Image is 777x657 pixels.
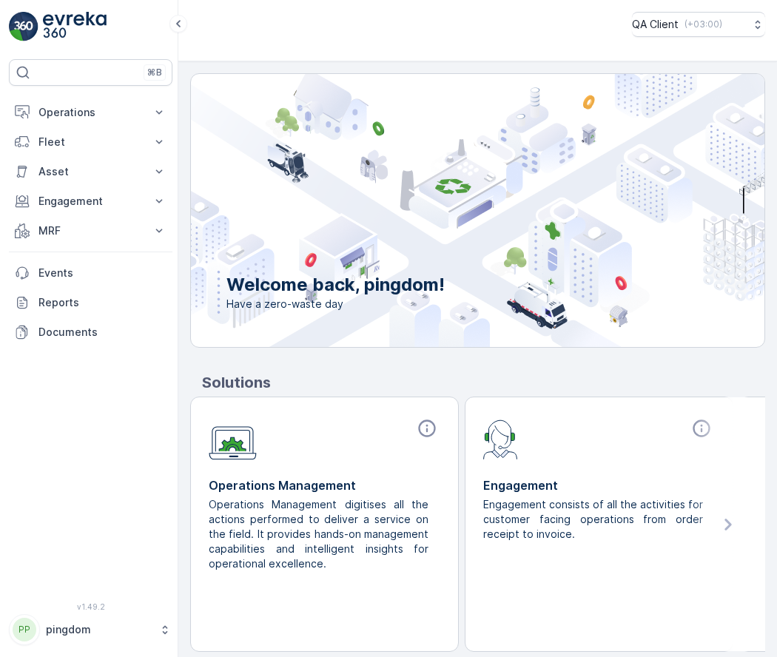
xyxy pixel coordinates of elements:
p: MRF [38,223,143,238]
p: Engagement [483,476,715,494]
span: Have a zero-waste day [226,297,445,311]
a: Events [9,258,172,288]
p: pingdom [46,622,152,637]
img: logo [9,12,38,41]
img: module-icon [483,418,518,459]
img: module-icon [209,418,257,460]
button: Fleet [9,127,172,157]
a: Documents [9,317,172,347]
button: Engagement [9,186,172,216]
button: PPpingdom [9,614,172,645]
span: v 1.49.2 [9,602,172,611]
p: Operations Management digitises all the actions performed to deliver a service on the field. It p... [209,497,428,571]
p: Operations Management [209,476,440,494]
img: logo_light-DOdMpM7g.png [43,12,107,41]
p: ⌘B [147,67,162,78]
button: Operations [9,98,172,127]
a: Reports [9,288,172,317]
p: Engagement [38,194,143,209]
p: Solutions [202,371,765,394]
p: Welcome back, pingdom! [226,273,445,297]
p: QA Client [632,17,679,32]
p: Documents [38,325,166,340]
p: Events [38,266,166,280]
button: QA Client(+03:00) [632,12,765,37]
p: Engagement consists of all the activities for customer facing operations from order receipt to in... [483,497,703,542]
p: Asset [38,164,143,179]
img: city illustration [124,74,764,347]
p: Fleet [38,135,143,149]
button: MRF [9,216,172,246]
div: PP [13,618,36,641]
p: ( +03:00 ) [684,18,722,30]
p: Reports [38,295,166,310]
button: Asset [9,157,172,186]
p: Operations [38,105,143,120]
